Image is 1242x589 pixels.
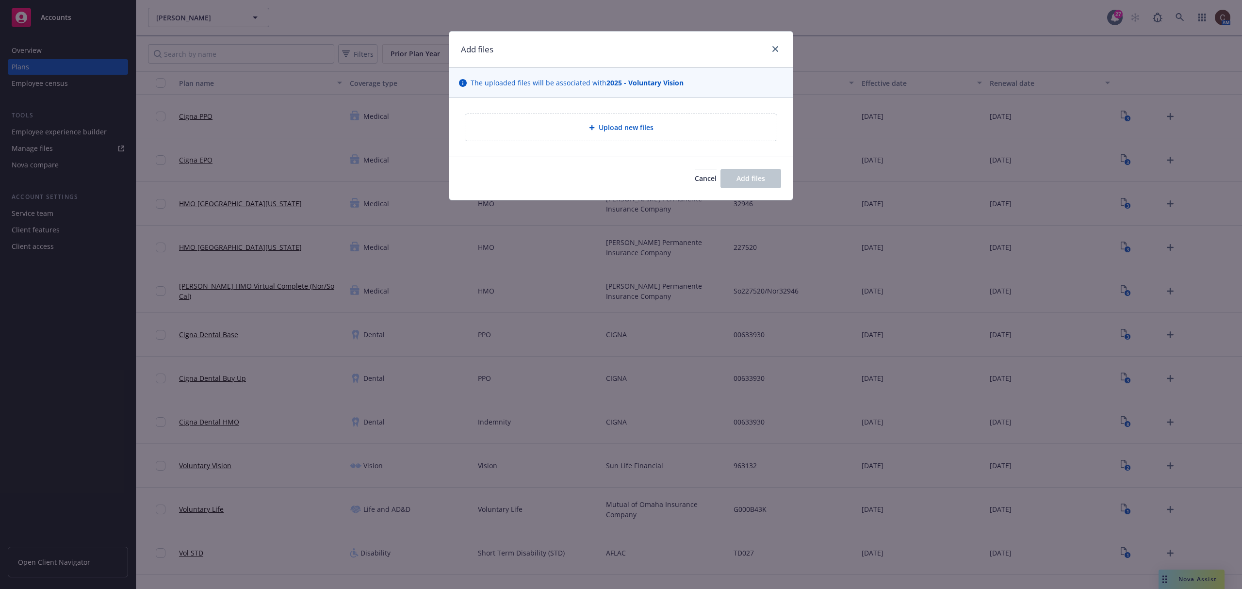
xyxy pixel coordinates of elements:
button: Cancel [695,169,717,188]
div: Upload new files [465,114,777,141]
strong: 2025 - Voluntary Vision [606,78,684,87]
button: Add files [720,169,781,188]
span: The uploaded files will be associated with [471,78,684,88]
span: Upload new files [599,122,654,132]
span: Cancel [695,174,717,183]
a: close [769,43,781,55]
h1: Add files [461,43,493,56]
span: Add files [736,174,765,183]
